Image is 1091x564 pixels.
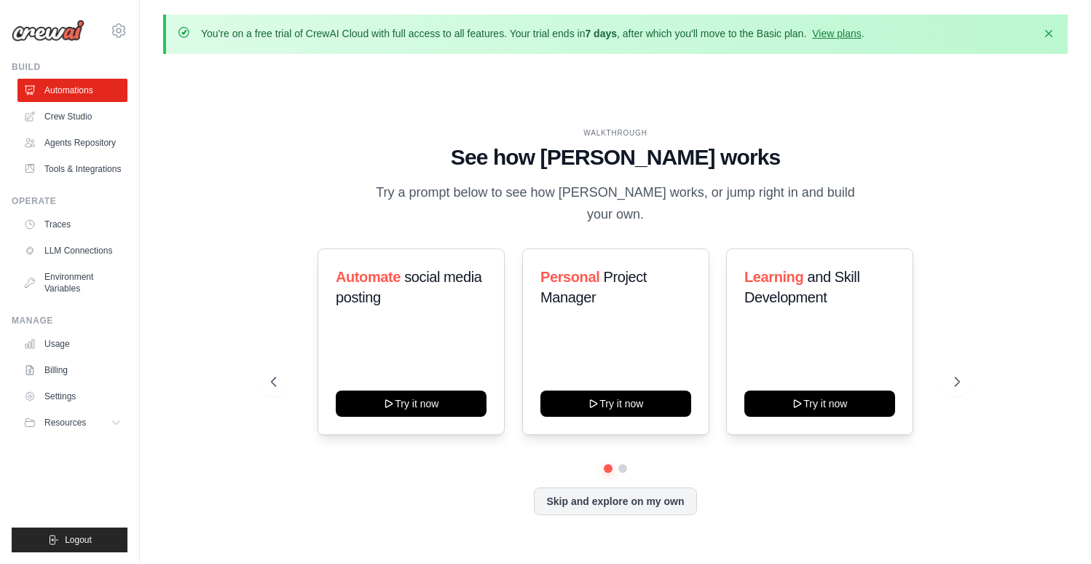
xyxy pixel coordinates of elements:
span: Automate [336,269,401,285]
div: Operate [12,195,127,207]
a: Usage [17,332,127,356]
button: Skip and explore on my own [534,487,696,515]
div: Build [12,61,127,73]
h1: See how [PERSON_NAME] works [271,144,960,171]
a: Automations [17,79,127,102]
span: Logout [65,534,92,546]
a: LLM Connections [17,239,127,262]
button: Resources [17,411,127,434]
button: Try it now [540,391,691,417]
a: Billing [17,359,127,382]
p: Try a prompt below to see how [PERSON_NAME] works, or jump right in and build your own. [371,182,860,225]
div: WALKTHROUGH [271,128,960,138]
a: View plans [812,28,861,39]
a: Traces [17,213,127,236]
span: Learning [744,269,803,285]
span: Resources [44,417,86,428]
button: Try it now [744,391,895,417]
a: Settings [17,385,127,408]
span: social media posting [336,269,482,305]
a: Crew Studio [17,105,127,128]
button: Try it now [336,391,487,417]
img: Logo [12,20,84,42]
span: and Skill Development [744,269,859,305]
p: You're on a free trial of CrewAI Cloud with full access to all features. Your trial ends in , aft... [201,26,864,41]
strong: 7 days [585,28,617,39]
span: Project Manager [540,269,647,305]
a: Tools & Integrations [17,157,127,181]
button: Logout [12,528,127,552]
a: Agents Repository [17,131,127,154]
div: Manage [12,315,127,326]
span: Personal [540,269,599,285]
a: Environment Variables [17,265,127,300]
